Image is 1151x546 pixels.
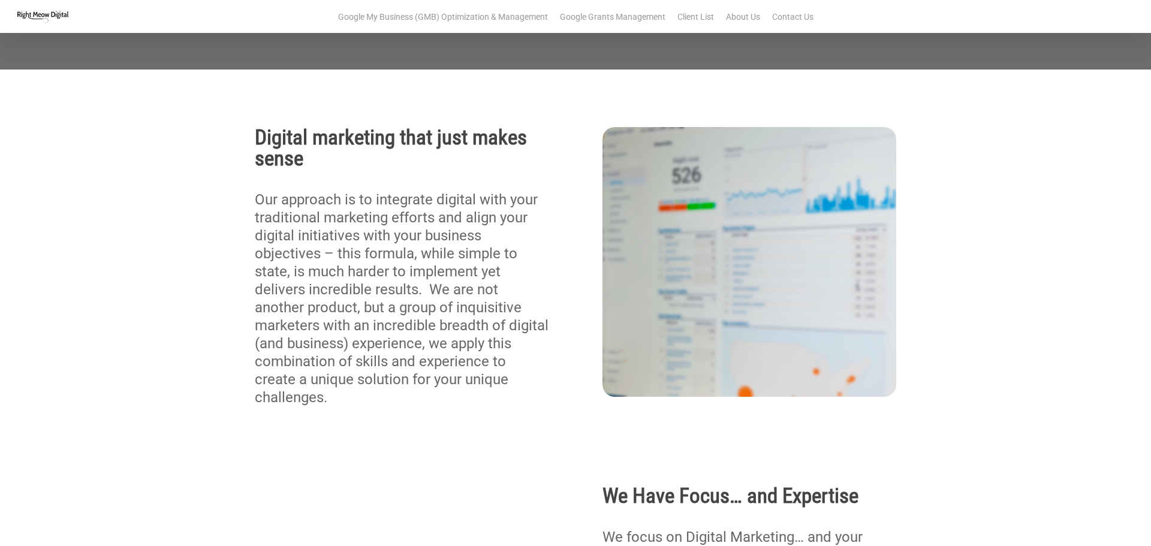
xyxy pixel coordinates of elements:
h2: We Have Focus… and Expertise [602,485,896,506]
h2: Digital marketing that just makes sense [255,127,549,169]
a: Google Grants Management [560,11,665,23]
a: Google My Business (GMB) Optimization & Management [338,11,548,23]
p: Our approach is to integrate digital with your traditional marketing efforts and align your digit... [255,191,549,406]
a: About Us [726,11,760,23]
a: Contact Us [772,11,813,23]
a: Client List [677,11,714,23]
